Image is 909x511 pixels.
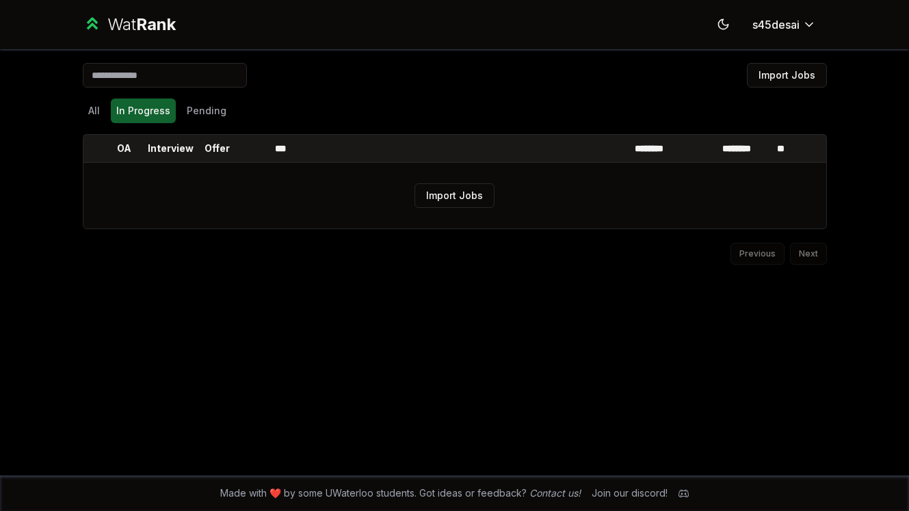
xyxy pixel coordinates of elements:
[107,14,176,36] div: Wat
[181,99,232,123] button: Pending
[83,14,176,36] a: WatRank
[148,142,194,155] p: Interview
[205,142,230,155] p: Offer
[752,16,800,33] span: s45desai
[220,486,581,500] span: Made with ❤️ by some UWaterloo students. Got ideas or feedback?
[117,142,131,155] p: OA
[414,183,495,208] button: Import Jobs
[136,14,176,34] span: Rank
[529,487,581,499] a: Contact us!
[747,63,827,88] button: Import Jobs
[83,99,105,123] button: All
[111,99,176,123] button: In Progress
[592,486,668,500] div: Join our discord!
[741,12,827,37] button: s45desai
